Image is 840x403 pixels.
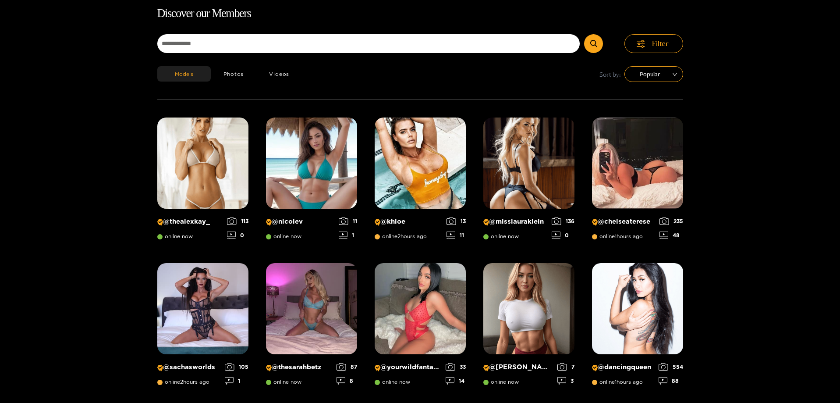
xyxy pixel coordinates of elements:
span: online 2 hours ago [157,379,209,385]
div: 554 [659,363,683,371]
p: @ sachasworlds [157,363,220,371]
a: Creator Profile Image: nicolev@nicolevonline now111 [266,118,357,246]
p: @ thesarahbetz [266,363,332,371]
div: 0 [552,232,574,239]
span: online now [483,379,519,385]
span: online now [483,233,519,239]
span: Sort by: [599,69,621,79]
p: @ misslauraklein [483,218,547,226]
div: 1 [339,232,357,239]
span: Popular [631,68,677,81]
span: online now [266,233,301,239]
span: online now [375,379,410,385]
div: 87 [337,363,357,371]
a: Creator Profile Image: misslauraklein@misslaurakleinonline now1360 [483,118,574,246]
span: online now [157,233,193,239]
p: @ [PERSON_NAME] [483,363,553,371]
div: 8 [337,377,357,385]
div: 3 [557,377,574,385]
span: online 2 hours ago [375,233,427,239]
div: 11 [447,232,466,239]
p: @ yourwildfantasyy69 [375,363,441,371]
a: Creator Profile Image: yourwildfantasyy69@yourwildfantasyy69online now3314 [375,263,466,391]
img: Creator Profile Image: sachasworlds [157,263,248,354]
button: Videos [256,66,302,82]
span: online 1 hours ago [592,379,643,385]
img: Creator Profile Image: dancingqueen [592,263,683,354]
span: online now [266,379,301,385]
img: Creator Profile Image: yourwildfantasyy69 [375,263,466,354]
img: Creator Profile Image: thealexkay_ [157,118,248,209]
a: Creator Profile Image: sachasworlds@sachasworldsonline2hours ago1051 [157,263,248,391]
img: Creator Profile Image: chelseaterese [592,118,683,209]
div: 105 [225,363,248,371]
button: Submit Search [584,34,603,53]
p: @ nicolev [266,218,334,226]
div: 7 [557,363,574,371]
div: 48 [659,232,683,239]
div: sort [624,66,683,82]
a: Creator Profile Image: thealexkay_@thealexkay_online now1130 [157,118,248,246]
a: Creator Profile Image: dancingqueen@dancingqueenonline1hours ago55488 [592,263,683,391]
img: Creator Profile Image: misslauraklein [483,118,574,209]
div: 11 [339,218,357,225]
img: Creator Profile Image: thesarahbetz [266,263,357,354]
h1: Discover our Members [157,4,683,23]
div: 1 [225,377,248,385]
a: Creator Profile Image: thesarahbetz@thesarahbetzonline now878 [266,263,357,391]
a: Creator Profile Image: khloe@khloeonline2hours ago1311 [375,118,466,246]
div: 235 [659,218,683,225]
span: Filter [652,39,669,49]
div: 136 [552,218,574,225]
button: Photos [211,66,257,82]
div: 88 [659,377,683,385]
div: 0 [227,232,248,239]
img: Creator Profile Image: michelle [483,263,574,354]
div: 113 [227,218,248,225]
a: Creator Profile Image: chelseaterese@chelseatereseonline1hours ago23548 [592,118,683,246]
p: @ thealexkay_ [157,218,223,226]
div: 33 [446,363,466,371]
p: @ dancingqueen [592,363,654,371]
span: online 1 hours ago [592,233,643,239]
button: Models [157,66,211,82]
button: Filter [624,34,683,53]
img: Creator Profile Image: khloe [375,118,466,209]
div: 13 [447,218,466,225]
a: Creator Profile Image: michelle@[PERSON_NAME]online now73 [483,263,574,391]
div: 14 [446,377,466,385]
img: Creator Profile Image: nicolev [266,118,357,209]
p: @ chelseaterese [592,218,655,226]
p: @ khloe [375,218,442,226]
